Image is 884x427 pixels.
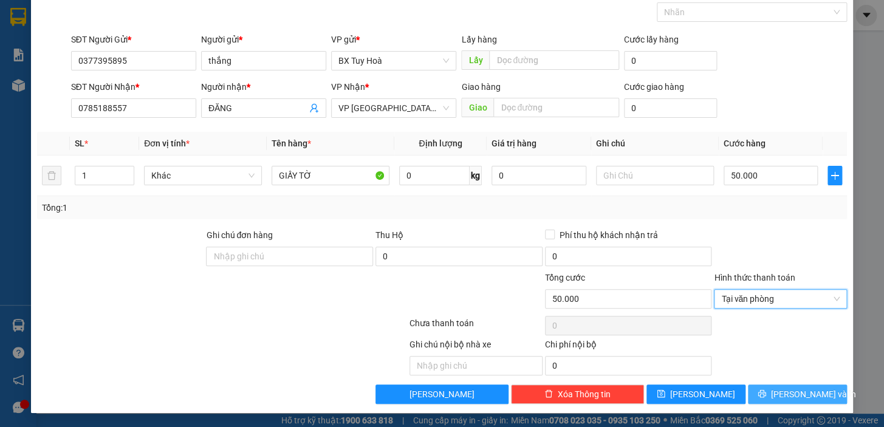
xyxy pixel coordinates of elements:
[71,80,196,94] div: SĐT Người Nhận
[461,50,489,70] span: Lấy
[75,138,84,148] span: SL
[492,166,586,185] input: 0
[758,389,766,399] span: printer
[144,138,190,148] span: Đơn vị tính
[724,138,766,148] span: Cước hàng
[206,230,273,240] label: Ghi chú đơn hàng
[544,389,553,399] span: delete
[827,166,842,185] button: plus
[42,201,342,214] div: Tổng: 1
[338,99,449,117] span: VP Nha Trang xe Limousine
[545,273,585,282] span: Tổng cước
[71,33,196,46] div: SĐT Người Gửi
[419,138,462,148] span: Định lượng
[470,166,482,185] span: kg
[748,384,847,404] button: printer[PERSON_NAME] và In
[657,389,665,399] span: save
[511,384,644,404] button: deleteXóa Thông tin
[272,166,389,185] input: VD: Bàn, Ghế
[670,388,735,401] span: [PERSON_NAME]
[492,138,536,148] span: Giá trị hàng
[206,247,373,266] input: Ghi chú đơn hàng
[461,82,500,92] span: Giao hàng
[828,171,841,180] span: plus
[309,103,319,113] span: user-add
[461,98,493,117] span: Giao
[408,316,544,338] div: Chưa thanh toán
[461,35,496,44] span: Lấy hàng
[555,228,663,242] span: Phí thu hộ khách nhận trả
[375,384,509,404] button: [PERSON_NAME]
[545,338,712,356] div: Chi phí nội bộ
[42,166,61,185] button: delete
[375,230,403,240] span: Thu Hộ
[493,98,619,117] input: Dọc đường
[646,384,745,404] button: save[PERSON_NAME]
[596,166,714,185] input: Ghi Chú
[489,50,619,70] input: Dọc đường
[409,356,543,375] input: Nhập ghi chú
[624,35,679,44] label: Cước lấy hàng
[771,388,856,401] span: [PERSON_NAME] và In
[624,98,717,118] input: Cước giao hàng
[331,82,365,92] span: VP Nhận
[591,132,719,155] th: Ghi chú
[338,52,449,70] span: BX Tuy Hoà
[331,33,456,46] div: VP gửi
[201,80,326,94] div: Người nhận
[272,138,311,148] span: Tên hàng
[201,33,326,46] div: Người gửi
[409,338,543,356] div: Ghi chú nội bộ nhà xe
[151,166,255,185] span: Khác
[558,388,611,401] span: Xóa Thông tin
[714,273,795,282] label: Hình thức thanh toán
[624,51,717,70] input: Cước lấy hàng
[624,82,684,92] label: Cước giao hàng
[409,388,475,401] span: [PERSON_NAME]
[721,290,840,308] span: Tại văn phòng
